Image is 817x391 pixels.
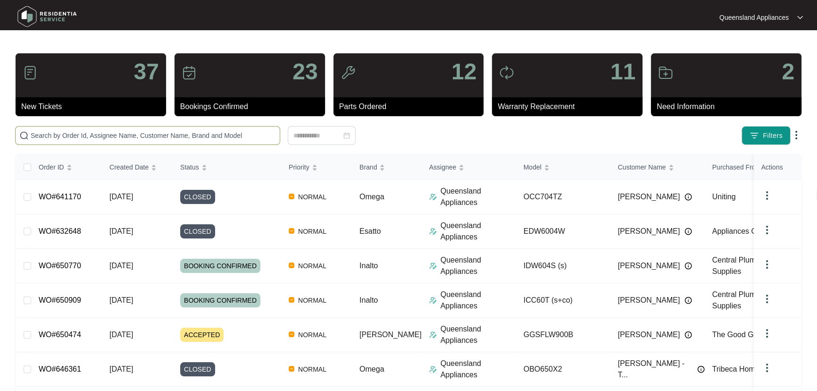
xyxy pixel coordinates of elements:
img: dropdown arrow [761,362,773,374]
img: Assigner Icon [429,228,437,235]
img: icon [658,65,673,80]
p: Queensland Appliances [719,13,789,22]
img: Assigner Icon [429,193,437,201]
td: GGSFLW900B [516,318,610,352]
td: OCC704TZ [516,180,610,214]
p: 23 [292,60,317,83]
th: Customer Name [610,155,705,180]
span: Brand [359,162,377,172]
input: Search by Order Id, Assignee Name, Customer Name, Brand and Model [31,130,276,141]
span: [DATE] [109,227,133,235]
span: NORMAL [294,364,330,375]
p: 12 [451,60,476,83]
img: Vercel Logo [289,297,294,303]
span: Inalto [359,296,378,304]
img: Assigner Icon [429,297,437,304]
span: NORMAL [294,226,330,237]
a: WO#632648 [39,227,81,235]
span: [PERSON_NAME] [359,331,422,339]
img: residentia service logo [14,2,80,31]
img: icon [341,65,356,80]
p: Queensland Appliances [441,358,516,381]
span: [PERSON_NAME] - T... [618,358,692,381]
img: filter icon [750,131,759,140]
th: Purchased From [705,155,799,180]
img: Vercel Logo [289,331,294,337]
p: Warranty Replacement [498,101,642,112]
img: Info icon [684,297,692,304]
p: 2 [782,60,794,83]
img: Assigner Icon [429,262,437,270]
span: Priority [289,162,309,172]
img: Info icon [697,365,705,373]
th: Actions [754,155,801,180]
span: Central Plumbing Supplies [712,256,770,275]
span: Order ID [39,162,64,172]
p: 11 [610,60,635,83]
th: Order ID [31,155,102,180]
span: CLOSED [180,362,215,376]
span: Appliances Online [712,227,773,235]
span: BOOKING CONFIRMED [180,293,260,307]
p: Queensland Appliances [441,186,516,208]
span: Omega [359,365,384,373]
img: Info icon [684,331,692,339]
span: Esatto [359,227,381,235]
th: Status [173,155,281,180]
button: filter iconFilters [742,126,791,145]
span: Model [524,162,542,172]
span: [PERSON_NAME] [618,329,680,340]
span: Assignee [429,162,457,172]
img: dropdown arrow [761,259,773,270]
img: Info icon [684,262,692,270]
span: The Good Guys [712,331,766,339]
p: Queensland Appliances [441,220,516,243]
span: Tribeca Homes [712,365,763,373]
th: Priority [281,155,352,180]
p: Need Information [657,101,801,112]
img: Vercel Logo [289,263,294,268]
img: icon [23,65,38,80]
span: NORMAL [294,329,330,340]
span: NORMAL [294,191,330,203]
a: WO#650909 [39,296,81,304]
td: ICC60T (s+co) [516,283,610,318]
span: Created Date [109,162,149,172]
span: NORMAL [294,295,330,306]
img: dropdown arrow [761,293,773,305]
span: Omega [359,193,384,201]
span: Filters [763,131,783,141]
p: Parts Ordered [339,101,484,112]
img: Vercel Logo [289,366,294,372]
span: ACCEPTED [180,328,224,342]
span: [PERSON_NAME] [618,191,680,203]
p: 37 [133,60,158,83]
span: [PERSON_NAME] [618,226,680,237]
p: Queensland Appliances [441,289,516,312]
span: [DATE] [109,296,133,304]
img: dropdown arrow [761,328,773,339]
a: WO#650770 [39,262,81,270]
p: New Tickets [21,101,166,112]
img: search-icon [19,131,29,140]
span: [DATE] [109,365,133,373]
span: Status [180,162,199,172]
span: BOOKING CONFIRMED [180,259,260,273]
a: WO#641170 [39,193,81,201]
p: Queensland Appliances [441,255,516,277]
td: OBO650X2 [516,352,610,387]
img: Info icon [684,228,692,235]
img: icon [499,65,514,80]
p: Queensland Appliances [441,323,516,346]
a: WO#646361 [39,365,81,373]
span: NORMAL [294,260,330,272]
th: Created Date [102,155,173,180]
span: Inalto [359,262,378,270]
th: Assignee [422,155,516,180]
img: Vercel Logo [289,228,294,234]
img: Vercel Logo [289,194,294,199]
span: [PERSON_NAME] [618,260,680,272]
span: [DATE] [109,331,133,339]
img: icon [182,65,197,80]
th: Brand [352,155,422,180]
